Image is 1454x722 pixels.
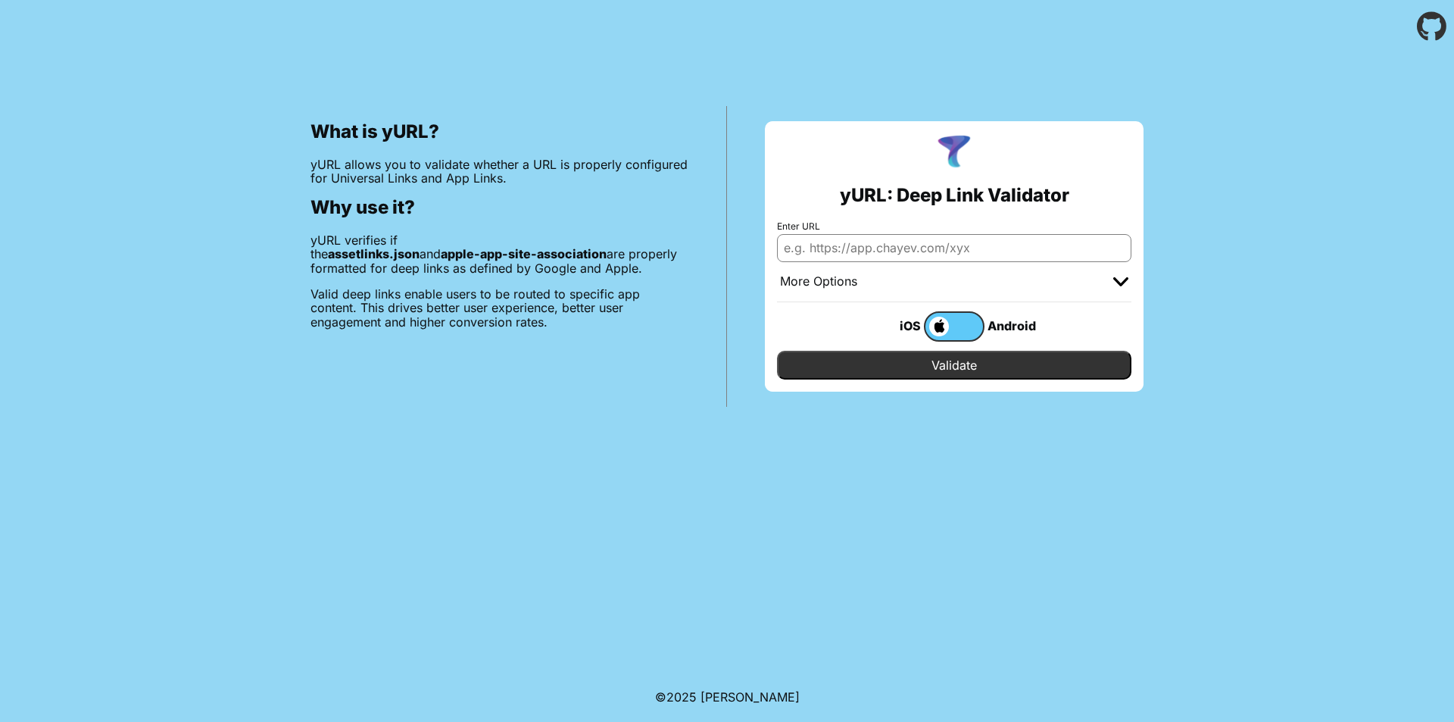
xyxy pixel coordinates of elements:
[310,233,688,275] p: yURL verifies if the and are properly formatted for deep links as defined by Google and Apple.
[934,133,974,173] img: yURL Logo
[310,121,688,142] h2: What is yURL?
[840,185,1069,206] h2: yURL: Deep Link Validator
[310,197,688,218] h2: Why use it?
[777,351,1131,380] input: Validate
[310,287,688,329] p: Valid deep links enable users to be routed to specific app content. This drives better user exper...
[655,672,800,722] footer: ©
[328,246,420,261] b: assetlinks.json
[780,274,857,289] div: More Options
[700,689,800,705] a: Michael Ibragimchayev's Personal Site
[863,316,924,336] div: iOS
[666,689,697,705] span: 2025
[441,246,607,261] b: apple-app-site-association
[777,234,1131,261] input: e.g. https://app.chayev.com/xyx
[310,158,688,186] p: yURL allows you to validate whether a URL is properly configured for Universal Links and App Links.
[777,221,1131,232] label: Enter URL
[984,316,1045,336] div: Android
[1113,277,1128,286] img: chevron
